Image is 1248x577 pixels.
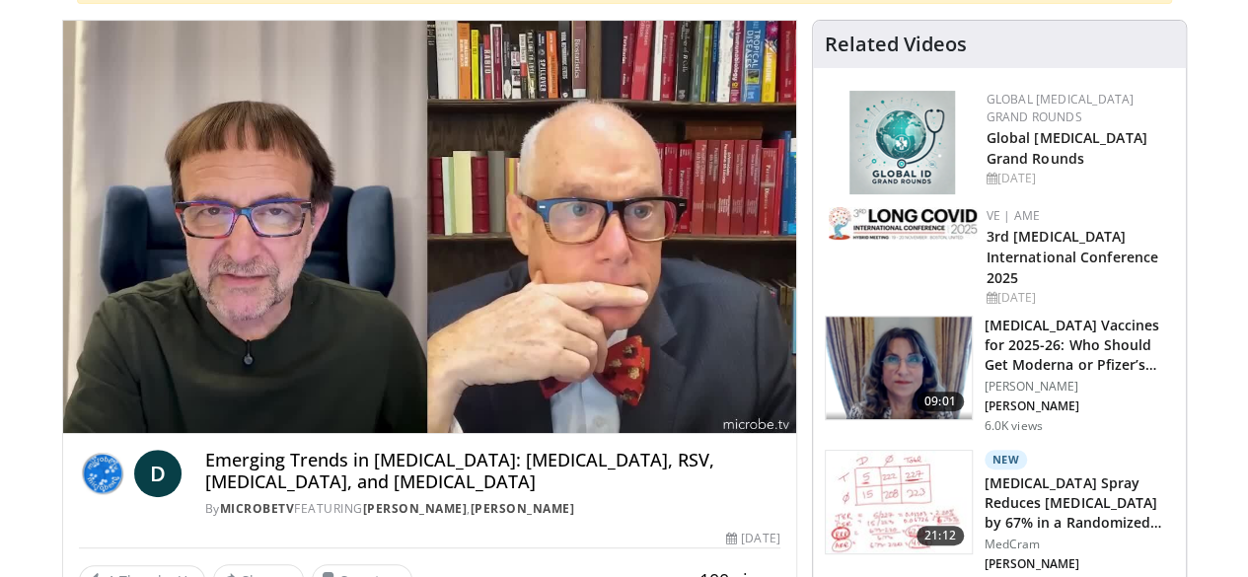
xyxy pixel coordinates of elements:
p: [PERSON_NAME] [985,556,1174,572]
h4: Related Videos [825,33,967,56]
a: D [134,450,182,497]
img: a2792a71-925c-4fc2-b8ef-8d1b21aec2f7.png.150x105_q85_autocrop_double_scale_upscale_version-0.2.jpg [829,207,977,240]
p: [PERSON_NAME] [985,398,1174,414]
div: [DATE] [987,289,1170,307]
a: [PERSON_NAME] [471,500,575,517]
a: 3rd [MEDICAL_DATA] International Conference 2025 [987,227,1158,287]
a: [PERSON_NAME] [363,500,468,517]
p: MedCram [985,537,1174,552]
p: New [985,450,1028,469]
video-js: Video Player [63,21,796,434]
div: [DATE] [726,530,779,547]
a: Global [MEDICAL_DATA] Grand Rounds [987,128,1147,168]
img: 4e370bb1-17f0-4657-a42f-9b995da70d2f.png.150x105_q85_crop-smart_upscale.png [826,317,972,419]
h3: [MEDICAL_DATA] Spray Reduces [MEDICAL_DATA] by 67% in a Randomized Controll… [985,473,1174,533]
div: [DATE] [987,170,1170,187]
p: [PERSON_NAME] [985,379,1174,395]
h4: Emerging Trends in [MEDICAL_DATA]: [MEDICAL_DATA], RSV, [MEDICAL_DATA], and [MEDICAL_DATA] [205,450,780,492]
a: 09:01 [MEDICAL_DATA] Vaccines for 2025-26: Who Should Get Moderna or Pfizer’s Up… [PERSON_NAME] [... [825,316,1174,434]
a: Global [MEDICAL_DATA] Grand Rounds [987,91,1135,125]
a: VE | AME [987,207,1040,224]
p: 6.0K views [985,418,1043,434]
div: By FEATURING , [205,500,780,518]
span: 21:12 [917,526,964,545]
span: 09:01 [917,392,964,411]
img: MicrobeTV [79,450,126,497]
a: MicrobeTV [220,500,295,517]
h3: [MEDICAL_DATA] Vaccines for 2025-26: Who Should Get Moderna or Pfizer’s Up… [985,316,1174,375]
img: e456a1d5-25c5-46f9-913a-7a343587d2a7.png.150x105_q85_autocrop_double_scale_upscale_version-0.2.png [849,91,955,194]
img: 500bc2c6-15b5-4613-8fa2-08603c32877b.150x105_q85_crop-smart_upscale.jpg [826,451,972,553]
